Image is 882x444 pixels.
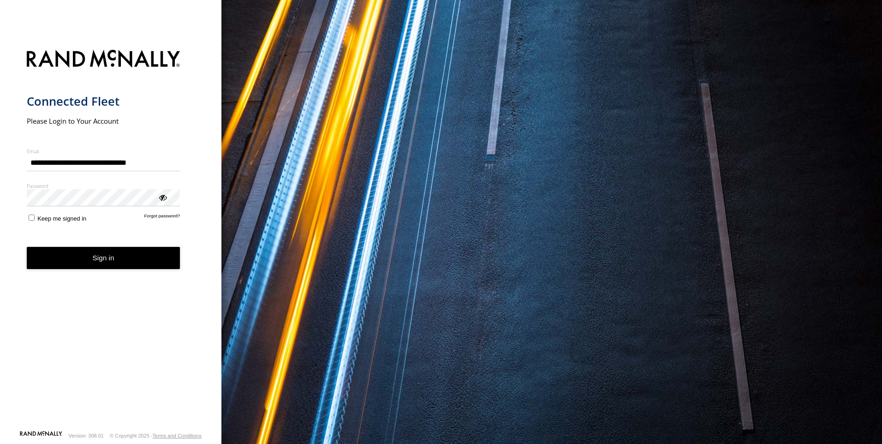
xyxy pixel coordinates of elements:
input: Keep me signed in [29,215,35,221]
div: © Copyright 2025 - [110,433,202,438]
a: Terms and Conditions [153,433,202,438]
h2: Please Login to Your Account [27,116,180,126]
h1: Connected Fleet [27,94,180,109]
a: Visit our Website [20,431,62,440]
label: Password [27,182,180,189]
form: main [27,44,195,430]
button: Sign in [27,247,180,270]
a: Forgot password? [144,213,180,222]
img: Rand McNally [27,48,180,72]
div: ViewPassword [158,192,167,202]
label: Email [27,148,180,155]
span: Keep me signed in [37,215,86,222]
div: Version: 308.01 [69,433,104,438]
